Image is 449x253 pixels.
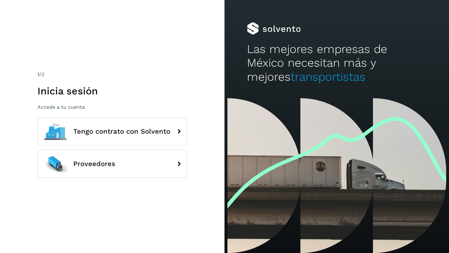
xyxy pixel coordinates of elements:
p: Accede a tu cuenta [37,104,187,110]
div: /2 [37,71,187,78]
span: Proveedores [73,160,115,168]
span: 1 [37,71,39,77]
span: transportistas [291,70,365,84]
button: Proveedores [37,150,187,178]
h1: Inicia sesión [37,85,187,97]
span: Tengo contrato con Solvento [73,128,170,135]
button: Tengo contrato con Solvento [37,117,187,146]
h2: Las mejores empresas de México necesitan más y mejores [247,42,427,84]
